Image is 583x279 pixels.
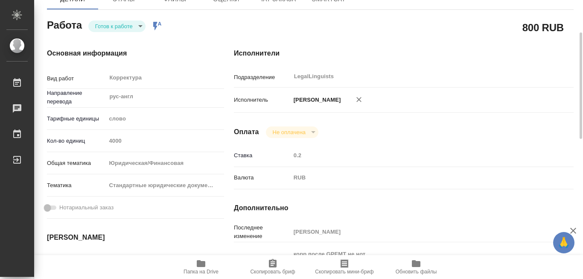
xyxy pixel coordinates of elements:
[88,21,146,32] div: Готов к работе
[266,126,318,138] div: Готов к работе
[380,255,452,279] button: Обновить файлы
[291,226,545,238] input: Пустое поле
[47,115,106,123] p: Тарифные единицы
[350,90,368,109] button: Удалить исполнителя
[234,151,291,160] p: Ставка
[106,156,224,170] div: Юридическая/Финансовая
[234,48,574,59] h4: Исполнители
[93,23,135,30] button: Готов к работе
[270,129,308,136] button: Не оплачена
[234,127,259,137] h4: Оплата
[106,112,224,126] div: слово
[47,159,106,167] p: Общая тематика
[47,89,106,106] p: Направление перевода
[234,203,574,213] h4: Дополнительно
[47,48,200,59] h4: Основная информация
[98,254,172,267] input: Пустое поле
[47,74,106,83] p: Вид работ
[234,173,291,182] p: Валюта
[291,149,545,162] input: Пустое поле
[106,135,224,147] input: Пустое поле
[47,232,200,243] h4: [PERSON_NAME]
[59,203,114,212] span: Нотариальный заказ
[234,96,291,104] p: Исполнитель
[557,234,571,252] span: 🙏
[291,96,341,104] p: [PERSON_NAME]
[250,269,295,275] span: Скопировать бриф
[522,20,564,35] h2: 800 RUB
[309,255,380,279] button: Скопировать мини-бриф
[234,73,291,82] p: Подразделение
[396,269,437,275] span: Обновить файлы
[47,181,106,190] p: Тематика
[47,17,82,32] h2: Работа
[291,170,545,185] div: RUB
[315,269,373,275] span: Скопировать мини-бриф
[165,255,237,279] button: Папка на Drive
[106,178,224,193] div: Стандартные юридические документы, договоры, уставы
[47,137,106,145] p: Кол-во единиц
[237,255,309,279] button: Скопировать бриф
[553,232,574,253] button: 🙏
[234,223,291,241] p: Последнее изменение
[184,269,219,275] span: Папка на Drive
